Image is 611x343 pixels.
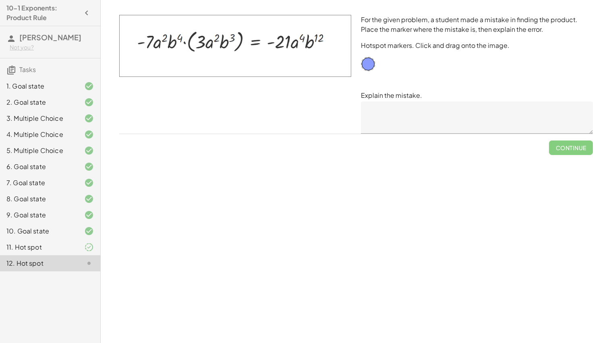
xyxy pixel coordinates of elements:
[84,114,94,123] i: Task finished and correct.
[84,210,94,220] i: Task finished and correct.
[119,15,351,77] img: 0886c92d32dd19760ffa48c2dfc6e395adaf3d3f40faf5cd72724b1e9700f50a.png
[6,146,71,155] div: 5. Multiple Choice
[361,41,593,50] p: Hotspot markers. Click and drag onto the image.
[19,33,81,42] span: [PERSON_NAME]
[84,81,94,91] i: Task finished and correct.
[6,194,71,204] div: 8. Goal state
[6,130,71,139] div: 4. Multiple Choice
[6,97,71,107] div: 2. Goal state
[6,242,71,252] div: 11. Hot spot
[84,178,94,188] i: Task finished and correct.
[84,194,94,204] i: Task finished and correct.
[6,81,71,91] div: 1. Goal state
[10,43,94,52] div: Not you?
[6,3,79,23] h4: 10-1 Exponents: Product Rule
[84,258,94,268] i: Task not started.
[6,226,71,236] div: 10. Goal state
[361,15,593,34] p: For the given problem, a student made a mistake in finding the product. Place the marker where th...
[361,91,593,100] p: Explain the mistake.
[6,114,71,123] div: 3. Multiple Choice
[84,162,94,171] i: Task finished and correct.
[6,210,71,220] div: 9. Goal state
[84,97,94,107] i: Task finished and correct.
[84,146,94,155] i: Task finished and correct.
[6,178,71,188] div: 7. Goal state
[84,242,94,252] i: Task finished and part of it marked as correct.
[6,162,71,171] div: 6. Goal state
[84,130,94,139] i: Task finished and correct.
[19,65,36,74] span: Tasks
[6,258,71,268] div: 12. Hot spot
[84,226,94,236] i: Task finished and correct.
